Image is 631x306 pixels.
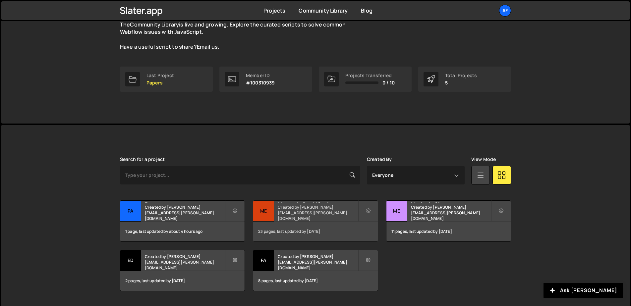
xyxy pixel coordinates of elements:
[145,254,225,271] small: Created by [PERSON_NAME][EMAIL_ADDRESS][PERSON_NAME][DOMAIN_NAME]
[386,201,407,222] div: Me
[246,80,275,85] p: #100310939
[386,200,511,242] a: Me Medcel - Site Created by [PERSON_NAME][EMAIL_ADDRESS][PERSON_NAME][DOMAIN_NAME] 11 pages, last...
[145,250,225,252] h2: Educação Médica
[445,80,477,85] p: 5
[278,254,358,271] small: Created by [PERSON_NAME][EMAIL_ADDRESS][PERSON_NAME][DOMAIN_NAME]
[146,73,174,78] div: Last Project
[120,201,141,222] div: Pa
[145,201,225,203] h2: Papers
[278,201,358,203] h2: Mentoria Residência
[445,73,477,78] div: Total Projects
[246,73,275,78] div: Member ID
[253,271,377,291] div: 8 pages, last updated by [DATE]
[386,222,511,241] div: 11 pages, last updated by [DATE]
[544,283,623,298] button: Ask [PERSON_NAME]
[253,250,378,291] a: Fa Faça Medicina Created by [PERSON_NAME][EMAIL_ADDRESS][PERSON_NAME][DOMAIN_NAME] 8 pages, last ...
[278,204,358,221] small: Created by [PERSON_NAME][EMAIL_ADDRESS][PERSON_NAME][DOMAIN_NAME]
[253,222,377,241] div: 23 pages, last updated by [DATE]
[146,80,174,85] p: Papers
[120,67,213,92] a: Last Project Papers
[120,157,165,162] label: Search for a project
[278,250,358,252] h2: Faça Medicina
[120,250,141,271] div: Ed
[145,204,225,221] small: Created by [PERSON_NAME][EMAIL_ADDRESS][PERSON_NAME][DOMAIN_NAME]
[253,201,274,222] div: Me
[120,200,245,242] a: Pa Papers Created by [PERSON_NAME][EMAIL_ADDRESS][PERSON_NAME][DOMAIN_NAME] 1 page, last updated ...
[120,21,359,51] p: The is live and growing. Explore the curated scripts to solve common Webflow issues with JavaScri...
[361,7,373,14] a: Blog
[263,7,285,14] a: Projects
[197,43,218,50] a: Email us
[382,80,395,85] span: 0 / 10
[130,21,179,28] a: Community Library
[253,200,378,242] a: Me Mentoria Residência Created by [PERSON_NAME][EMAIL_ADDRESS][PERSON_NAME][DOMAIN_NAME] 23 pages...
[367,157,392,162] label: Created By
[253,250,274,271] div: Fa
[120,271,245,291] div: 2 pages, last updated by [DATE]
[345,73,395,78] div: Projects Transferred
[120,222,245,241] div: 1 page, last updated by about 4 hours ago
[471,157,496,162] label: View Mode
[499,5,511,17] a: Af
[411,204,491,221] small: Created by [PERSON_NAME][EMAIL_ADDRESS][PERSON_NAME][DOMAIN_NAME]
[120,166,360,184] input: Type your project...
[411,201,491,203] h2: Medcel - Site
[120,250,245,291] a: Ed Educação Médica Created by [PERSON_NAME][EMAIL_ADDRESS][PERSON_NAME][DOMAIN_NAME] 2 pages, las...
[299,7,348,14] a: Community Library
